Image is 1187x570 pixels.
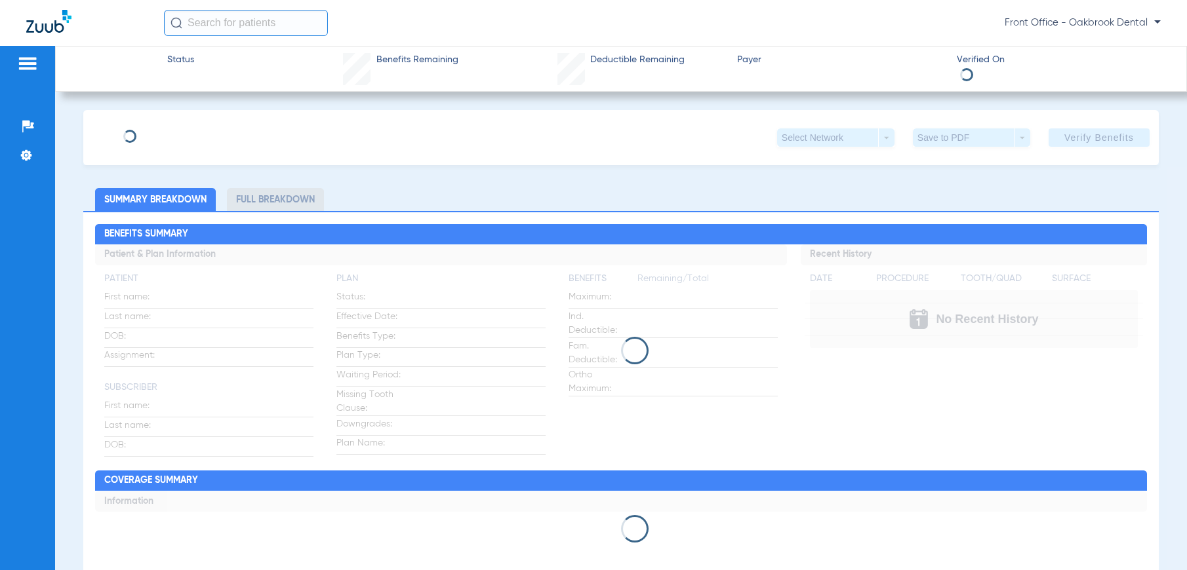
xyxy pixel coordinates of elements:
h2: Benefits Summary [95,224,1148,245]
li: Summary Breakdown [95,188,216,211]
span: Deductible Remaining [590,53,685,67]
img: Search Icon [171,17,182,29]
span: Status [167,53,194,67]
li: Full Breakdown [227,188,324,211]
input: Search for patients [164,10,328,36]
span: Benefits Remaining [376,53,458,67]
h2: Coverage Summary [95,470,1148,491]
span: Payer [737,53,946,67]
span: Front Office - Oakbrook Dental [1005,16,1161,29]
img: Zuub Logo [26,10,71,33]
span: Verified On [957,53,1165,67]
img: hamburger-icon [17,56,38,71]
